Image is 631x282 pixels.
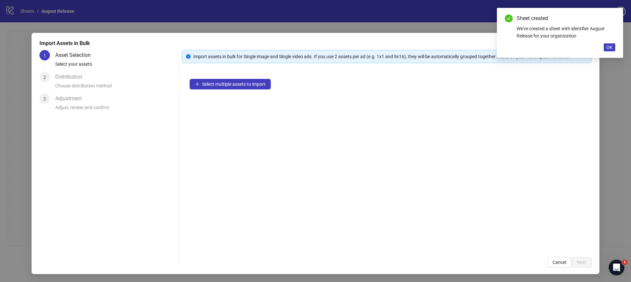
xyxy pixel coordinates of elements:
span: Cancel [552,260,566,265]
span: info-circle [186,54,191,59]
div: Distribution [55,72,87,82]
span: 2 [43,75,46,80]
button: Next [572,257,592,268]
div: Import Assets in Bulk [39,39,592,47]
div: Adjust, review and confirm [55,104,176,115]
div: Sheet created [517,14,615,22]
span: OK [606,45,613,50]
button: Cancel [547,257,572,268]
span: plus [195,82,199,86]
button: Select multiple assets to import [190,79,271,89]
div: Choose distribution method [55,82,176,93]
a: Close [608,14,615,22]
span: 3 [43,96,46,102]
div: Import assets in bulk for Single image and Single video ads. If you use 2 assets per ad (e.g. 1x1... [193,53,587,60]
iframe: Intercom live chat [609,260,624,275]
button: OK [604,43,615,51]
span: check-circle [505,14,513,22]
span: Select multiple assets to import [202,82,266,87]
div: Select your assets [55,60,176,72]
div: Asset Selection [55,50,96,60]
div: We've created a sheet with identifier August Release for your organization [517,25,615,39]
span: 1 [43,53,46,58]
span: 1 [622,260,627,265]
div: Adjustment [55,93,87,104]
